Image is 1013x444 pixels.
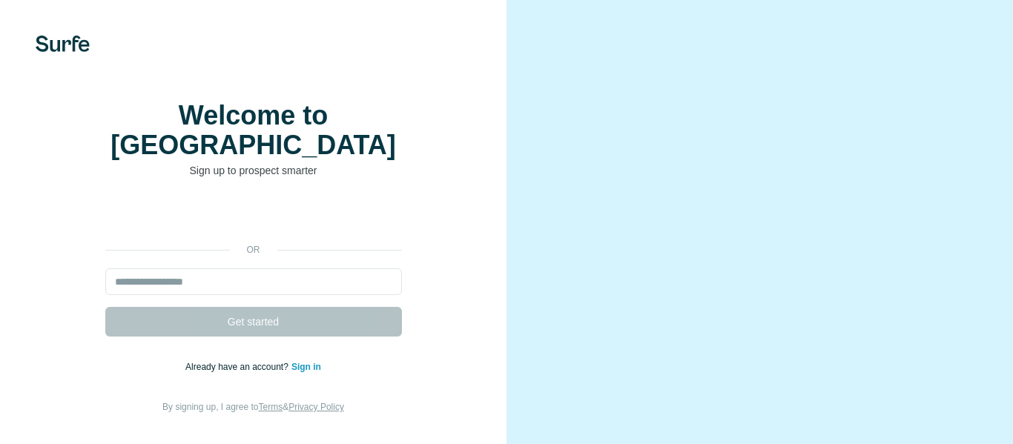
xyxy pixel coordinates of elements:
[105,163,402,178] p: Sign up to prospect smarter
[105,101,402,160] h1: Welcome to [GEOGRAPHIC_DATA]
[162,402,344,412] span: By signing up, I agree to &
[36,36,90,52] img: Surfe's logo
[98,200,409,233] iframe: Sign in with Google Button
[288,402,344,412] a: Privacy Policy
[259,402,283,412] a: Terms
[230,243,277,256] p: or
[185,362,291,372] span: Already have an account?
[291,362,321,372] a: Sign in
